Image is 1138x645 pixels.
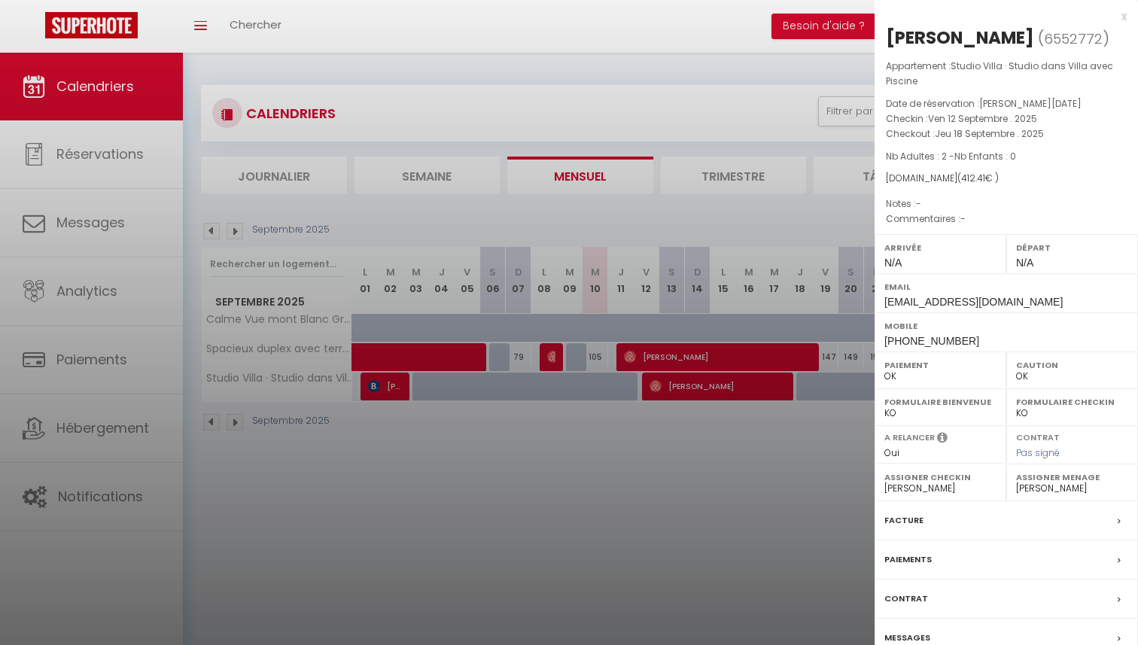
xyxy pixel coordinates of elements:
label: Formulaire Checkin [1016,394,1128,409]
i: Sélectionner OUI si vous souhaiter envoyer les séquences de messages post-checkout [937,431,948,448]
span: - [960,212,966,225]
label: Facture [884,513,923,528]
p: Checkin : [886,111,1127,126]
p: Commentaires : [886,211,1127,227]
label: Arrivée [884,240,997,255]
span: Nb Adultes : 2 - [886,150,1016,163]
label: Départ [1016,240,1128,255]
span: [PERSON_NAME][DATE] [979,97,1082,110]
span: 6552772 [1044,29,1103,48]
span: N/A [1016,257,1033,269]
div: [DOMAIN_NAME] [886,172,1127,186]
span: - [916,197,921,210]
label: Formulaire Bienvenue [884,394,997,409]
p: Notes : [886,196,1127,211]
span: Jeu 18 Septembre . 2025 [935,127,1044,140]
span: Studio Villa · Studio dans Villa avec Piscine [886,59,1113,87]
label: Caution [1016,357,1128,373]
label: A relancer [884,431,935,444]
label: Paiement [884,357,997,373]
label: Paiements [884,552,932,567]
span: [PHONE_NUMBER] [884,335,979,347]
div: [PERSON_NAME] [886,26,1034,50]
p: Checkout : [886,126,1127,141]
span: N/A [884,257,902,269]
label: Contrat [1016,431,1060,441]
button: Ouvrir le widget de chat LiveChat [12,6,57,51]
div: x [875,8,1127,26]
span: ( ) [1038,28,1109,49]
span: Pas signé [1016,446,1060,459]
span: ( € ) [957,172,999,184]
label: Assigner Checkin [884,470,997,485]
label: Mobile [884,318,1128,333]
p: Date de réservation : [886,96,1127,111]
label: Contrat [884,591,928,607]
span: [EMAIL_ADDRESS][DOMAIN_NAME] [884,296,1063,308]
label: Assigner Menage [1016,470,1128,485]
label: Email [884,279,1128,294]
p: Appartement : [886,59,1127,89]
span: 412.41 [961,172,985,184]
span: Ven 12 Septembre . 2025 [928,112,1037,125]
span: Nb Enfants : 0 [954,150,1016,163]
